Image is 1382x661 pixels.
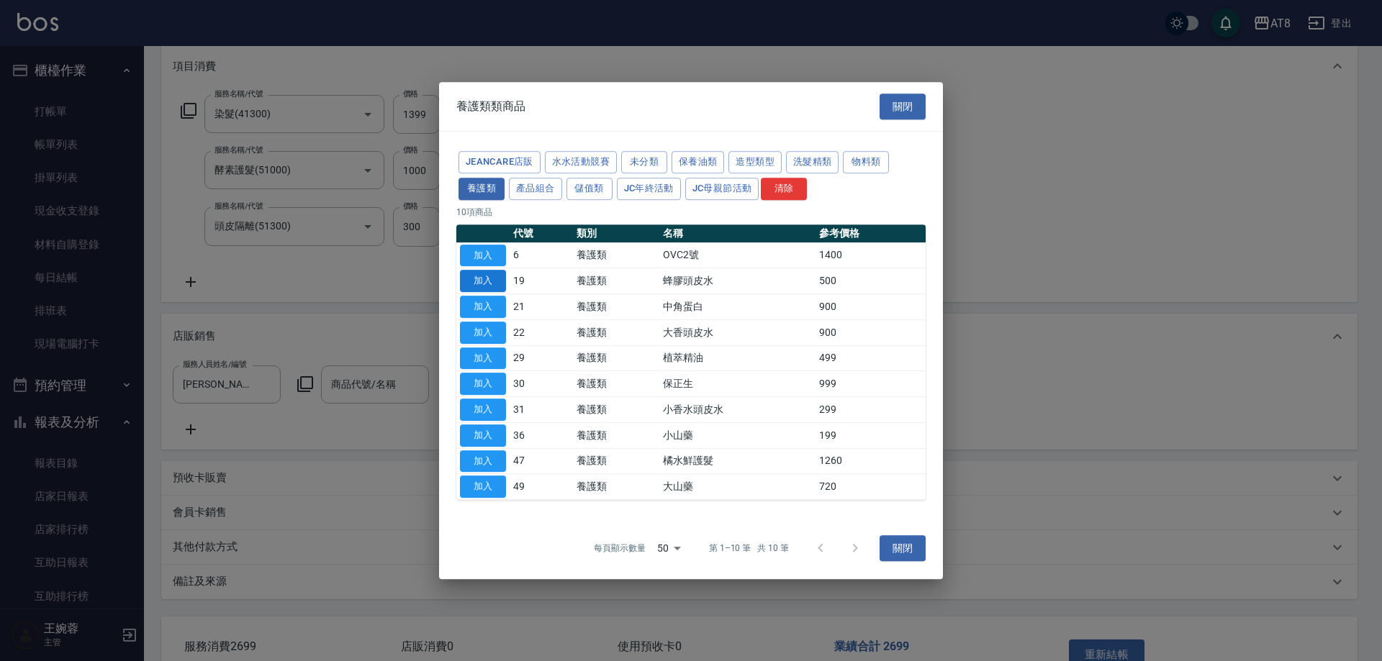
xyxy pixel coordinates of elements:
[510,268,573,294] td: 19
[659,397,816,423] td: 小香水頭皮水
[573,397,659,423] td: 養護類
[510,422,573,448] td: 36
[672,151,725,173] button: 保養油類
[510,371,573,397] td: 30
[573,242,659,268] td: 養護類
[659,294,816,320] td: 中角蛋白
[510,474,573,500] td: 49
[659,448,816,474] td: 橘水鮮護髮
[456,206,926,219] p: 10 項商品
[594,542,646,555] p: 每頁顯示數量
[510,224,573,243] th: 代號
[460,296,506,318] button: 加入
[566,178,613,200] button: 儲值類
[621,151,667,173] button: 未分類
[573,319,659,345] td: 養護類
[573,474,659,500] td: 養護類
[460,450,506,473] button: 加入
[659,422,816,448] td: 小山藥
[510,345,573,371] td: 29
[761,178,807,200] button: 清除
[510,397,573,423] td: 31
[573,345,659,371] td: 養護類
[816,371,926,397] td: 999
[728,151,782,173] button: 造型類型
[816,294,926,320] td: 900
[573,371,659,397] td: 養護類
[460,424,506,447] button: 加入
[460,373,506,395] button: 加入
[685,178,759,200] button: JC母親節活動
[816,448,926,474] td: 1260
[843,151,889,173] button: 物料類
[460,398,506,421] button: 加入
[709,542,789,555] p: 第 1–10 筆 共 10 筆
[816,422,926,448] td: 199
[786,151,839,173] button: 洗髮精類
[816,268,926,294] td: 500
[460,245,506,267] button: 加入
[617,178,681,200] button: JC年終活動
[456,99,525,114] span: 養護類類商品
[545,151,617,173] button: 水水活動競賽
[659,345,816,371] td: 植萃精油
[816,242,926,268] td: 1400
[573,224,659,243] th: 類別
[659,371,816,397] td: 保正生
[460,322,506,344] button: 加入
[573,268,659,294] td: 養護類
[460,475,506,498] button: 加入
[510,448,573,474] td: 47
[659,242,816,268] td: OVC2號
[816,224,926,243] th: 參考價格
[651,529,686,567] div: 50
[460,270,506,292] button: 加入
[659,474,816,500] td: 大山藥
[509,178,562,200] button: 產品組合
[659,319,816,345] td: 大香頭皮水
[816,397,926,423] td: 299
[880,94,926,120] button: 關閉
[510,319,573,345] td: 22
[510,294,573,320] td: 21
[573,294,659,320] td: 養護類
[659,224,816,243] th: 名稱
[573,448,659,474] td: 養護類
[880,535,926,562] button: 關閉
[816,474,926,500] td: 720
[459,151,541,173] button: JeanCare店販
[459,178,505,200] button: 養護類
[573,422,659,448] td: 養護類
[816,345,926,371] td: 499
[816,319,926,345] td: 900
[659,268,816,294] td: 蜂膠頭皮水
[460,347,506,370] button: 加入
[510,242,573,268] td: 6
